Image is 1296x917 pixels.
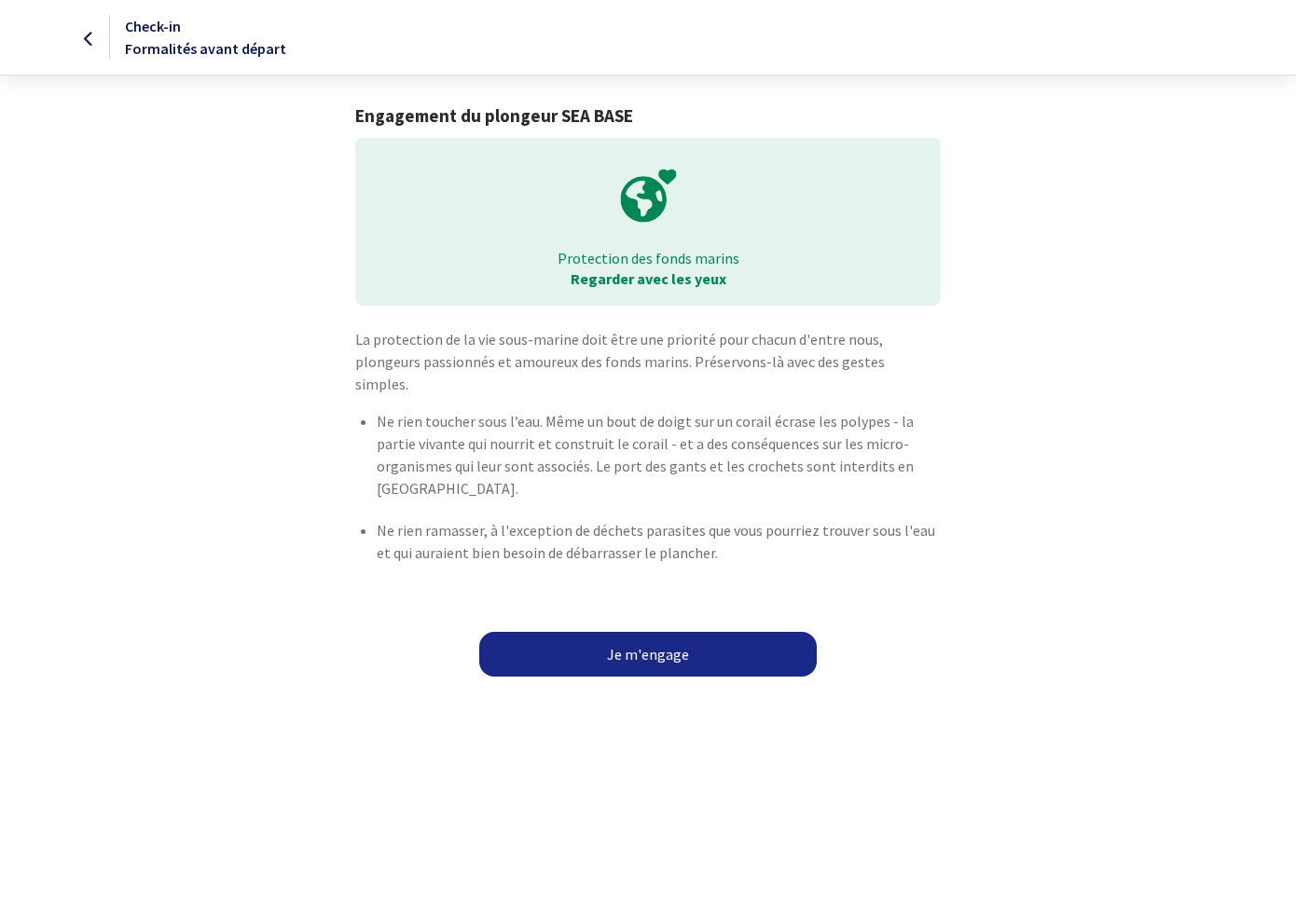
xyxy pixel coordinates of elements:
span: Check-in Formalités avant départ [125,17,286,58]
strong: Regarder avec les yeux [571,269,726,288]
p: Ne rien toucher sous l’eau. Même un bout de doigt sur un corail écrase les polypes - la partie vi... [377,410,940,500]
p: Protection des fonds marins [368,248,927,268]
p: Ne rien ramasser, à l'exception de déchets parasites que vous pourriez trouver sous l'eau et qui ... [377,519,940,564]
h1: Engagement du plongeur SEA BASE [355,105,940,127]
a: Je m'engage [479,632,817,677]
p: La protection de la vie sous-marine doit être une priorité pour chacun d'entre nous, plongeurs pa... [355,328,940,395]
